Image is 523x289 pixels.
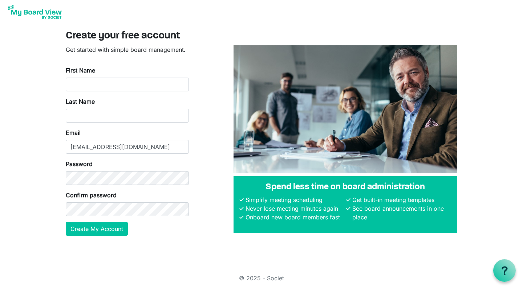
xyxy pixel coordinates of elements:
h4: Spend less time on board administration [239,182,451,193]
label: Email [66,128,81,137]
li: Onboard new board members fast [244,213,345,222]
li: Simplify meeting scheduling [244,195,345,204]
li: See board announcements in one place [350,204,451,222]
span: Get started with simple board management. [66,46,186,53]
li: Never lose meeting minutes again [244,204,345,213]
label: Password [66,160,93,168]
h3: Create your free account [66,30,457,42]
li: Get built-in meeting templates [350,195,451,204]
label: Confirm password [66,191,117,199]
a: © 2025 - Societ [239,274,284,282]
button: Create My Account [66,222,128,236]
label: Last Name [66,97,95,106]
label: First Name [66,66,95,75]
img: My Board View Logo [6,3,64,21]
img: A photograph of board members sitting at a table [234,45,457,173]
